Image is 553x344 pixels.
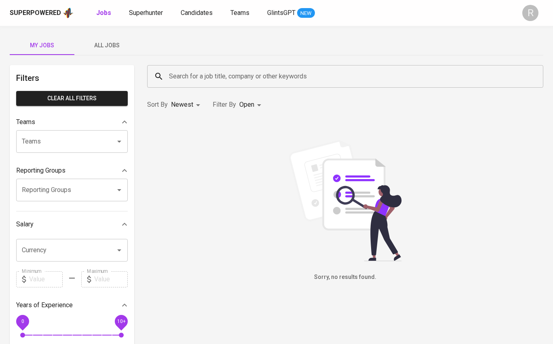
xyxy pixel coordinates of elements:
input: Value [94,271,128,287]
span: Open [239,101,254,108]
div: R [522,5,538,21]
span: My Jobs [15,40,70,51]
a: Teams [230,8,251,18]
span: Clear All filters [23,93,121,103]
div: Salary [16,216,128,232]
h6: Filters [16,72,128,84]
div: Superpowered [10,8,61,18]
p: Filter By [213,100,236,110]
input: Value [29,271,63,287]
p: Reporting Groups [16,166,65,175]
p: Newest [171,100,193,110]
span: 0 [21,318,24,324]
span: NEW [297,9,315,17]
button: Clear All filters [16,91,128,106]
span: All Jobs [79,40,134,51]
span: GlintsGPT [267,9,295,17]
span: 10+ [117,318,125,324]
b: Jobs [96,9,111,17]
button: Open [114,245,125,256]
div: Teams [16,114,128,130]
div: Open [239,97,264,112]
a: Jobs [96,8,113,18]
a: Superpoweredapp logo [10,7,74,19]
div: Years of Experience [16,297,128,313]
span: Candidates [181,9,213,17]
button: Open [114,184,125,196]
a: Candidates [181,8,214,18]
span: Teams [230,9,249,17]
p: Sort By [147,100,168,110]
span: Superhunter [129,9,163,17]
div: Reporting Groups [16,163,128,179]
div: Newest [171,97,203,112]
a: GlintsGPT NEW [267,8,315,18]
h6: Sorry, no results found. [147,273,543,282]
img: app logo [63,7,74,19]
button: Open [114,136,125,147]
img: file_searching.svg [285,140,406,261]
p: Teams [16,117,35,127]
a: Superhunter [129,8,165,18]
p: Salary [16,219,34,229]
p: Years of Experience [16,300,73,310]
